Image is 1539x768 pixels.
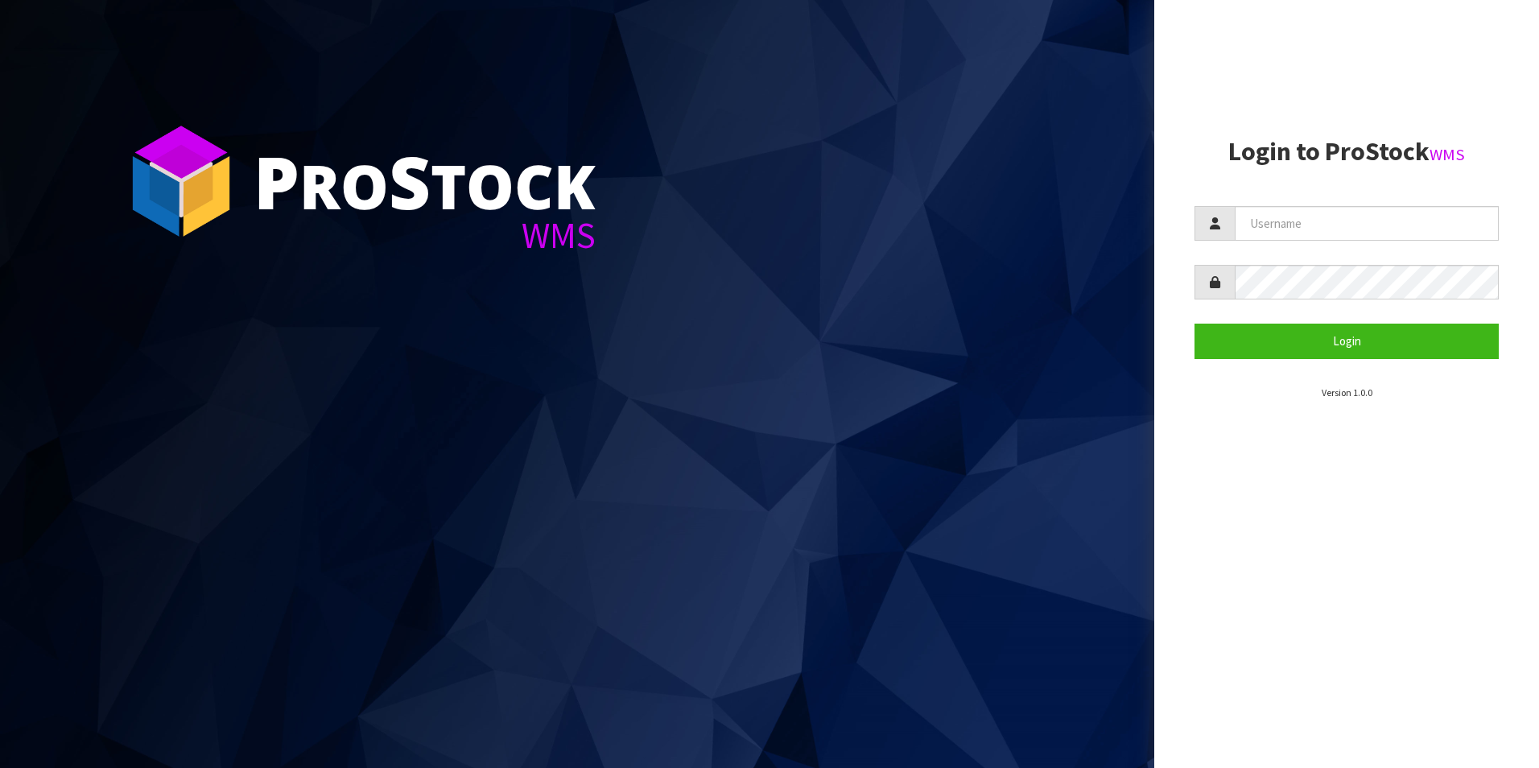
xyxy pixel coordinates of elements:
[1194,324,1499,358] button: Login
[121,121,241,242] img: ProStock Cube
[1430,144,1465,165] small: WMS
[1235,206,1499,241] input: Username
[254,145,596,217] div: ro tock
[389,132,431,230] span: S
[254,217,596,254] div: WMS
[1194,138,1499,166] h2: Login to ProStock
[1322,386,1372,398] small: Version 1.0.0
[254,132,299,230] span: P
